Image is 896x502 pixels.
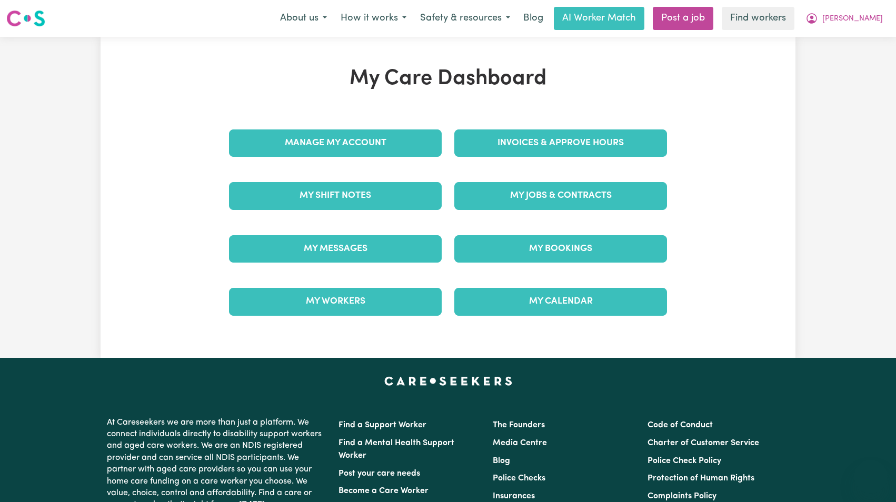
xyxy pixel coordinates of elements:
[229,235,442,263] a: My Messages
[229,182,442,209] a: My Shift Notes
[799,7,890,29] button: My Account
[493,474,545,483] a: Police Checks
[273,7,334,29] button: About us
[648,439,759,447] a: Charter of Customer Service
[339,487,429,495] a: Become a Care Worker
[223,66,673,92] h1: My Care Dashboard
[854,460,888,494] iframe: Button to launch messaging window
[653,7,713,30] a: Post a job
[6,9,45,28] img: Careseekers logo
[648,457,721,465] a: Police Check Policy
[648,492,716,500] a: Complaints Policy
[229,129,442,157] a: Manage My Account
[554,7,644,30] a: AI Worker Match
[339,421,426,429] a: Find a Support Worker
[454,235,667,263] a: My Bookings
[493,492,535,500] a: Insurances
[339,439,454,460] a: Find a Mental Health Support Worker
[454,182,667,209] a: My Jobs & Contracts
[454,129,667,157] a: Invoices & Approve Hours
[6,6,45,31] a: Careseekers logo
[229,288,442,315] a: My Workers
[648,474,754,483] a: Protection of Human Rights
[384,377,512,385] a: Careseekers home page
[648,421,713,429] a: Code of Conduct
[493,421,545,429] a: The Founders
[493,439,547,447] a: Media Centre
[493,457,510,465] a: Blog
[413,7,517,29] button: Safety & resources
[517,7,550,30] a: Blog
[822,13,883,25] span: [PERSON_NAME]
[334,7,413,29] button: How it works
[339,469,420,478] a: Post your care needs
[454,288,667,315] a: My Calendar
[722,7,794,30] a: Find workers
